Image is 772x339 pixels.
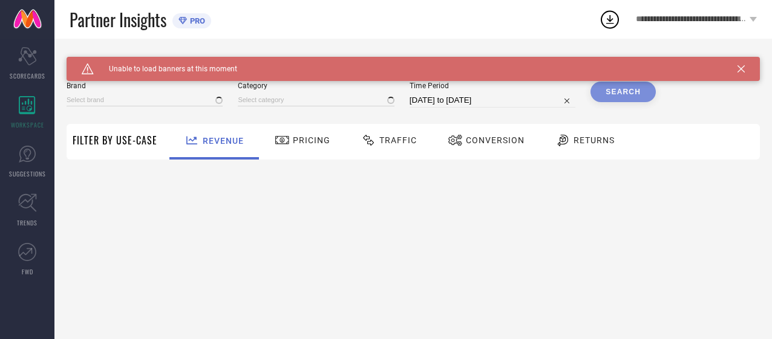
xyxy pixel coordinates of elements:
span: Pricing [293,135,330,145]
span: Filter By Use-Case [73,133,157,147]
span: Returns [574,135,615,145]
span: Conversion [466,135,525,145]
input: Select time period [410,93,575,108]
span: WORKSPACE [11,120,44,129]
span: Traffic [379,135,417,145]
span: Category [238,82,394,90]
span: SYSTEM WORKSPACE [67,57,151,66]
span: SCORECARDS [10,71,45,80]
span: Revenue [203,136,244,146]
span: Unable to load banners at this moment [94,65,237,73]
input: Select category [238,94,394,106]
span: Time Period [410,82,575,90]
span: TRENDS [17,218,38,227]
span: SUGGESTIONS [9,169,46,178]
span: FWD [22,267,33,276]
span: Brand [67,82,223,90]
span: PRO [187,16,205,25]
span: Partner Insights [70,7,166,32]
input: Select brand [67,94,223,106]
div: Open download list [599,8,621,30]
